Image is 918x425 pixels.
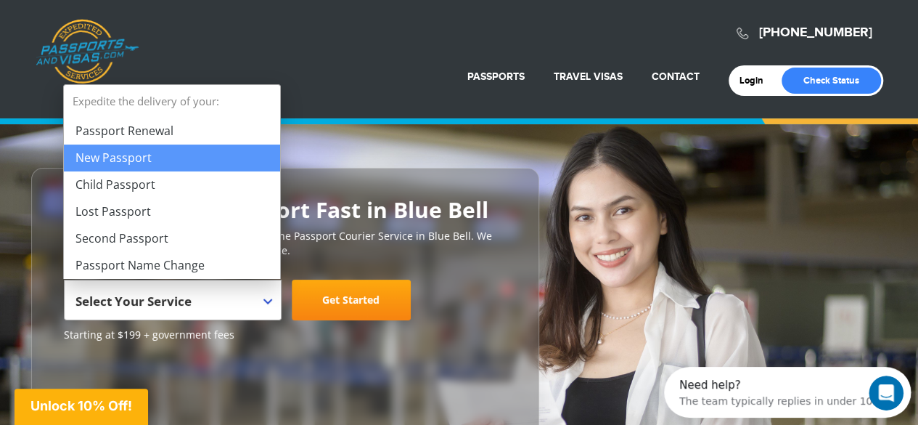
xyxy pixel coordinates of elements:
div: Need help? [15,12,218,24]
a: [PHONE_NUMBER] [759,25,872,41]
iframe: Customer reviews powered by Trustpilot [64,349,173,422]
span: Select Your Service [75,293,192,309]
span: Starting at $199 + government fees [64,328,507,342]
p: [DOMAIN_NAME] is the #1 most trusted online Passport Courier Service in Blue Bell. We save you ti... [64,229,507,258]
a: Travel Visas [554,70,623,83]
div: Unlock 10% Off! [15,389,148,425]
a: Get Started [292,280,411,320]
a: Passports & [DOMAIN_NAME] [36,19,139,84]
li: Lost Passport [64,198,280,225]
a: Check Status [782,68,881,94]
div: The team typically replies in under 10m [15,24,218,39]
div: Open Intercom Messenger [6,6,261,46]
li: Passport Renewal [64,118,280,145]
li: Child Passport [64,171,280,198]
h2: Get Your U.S. Passport Fast in Blue Bell [64,198,507,222]
li: New Passport [64,145,280,171]
iframe: Intercom live chat discovery launcher [664,367,911,418]
a: Login [739,75,774,86]
iframe: Intercom live chat [869,376,903,410]
a: Passports [467,70,525,83]
li: Second Passport [64,225,280,252]
li: Passport Name Change [64,252,280,279]
a: Contact [652,70,700,83]
span: Select Your Service [64,280,282,320]
strong: Expedite the delivery of your: [64,85,280,118]
span: Unlock 10% Off! [30,398,132,413]
span: Select Your Service [75,286,266,326]
li: Expedite the delivery of your: [64,85,280,279]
